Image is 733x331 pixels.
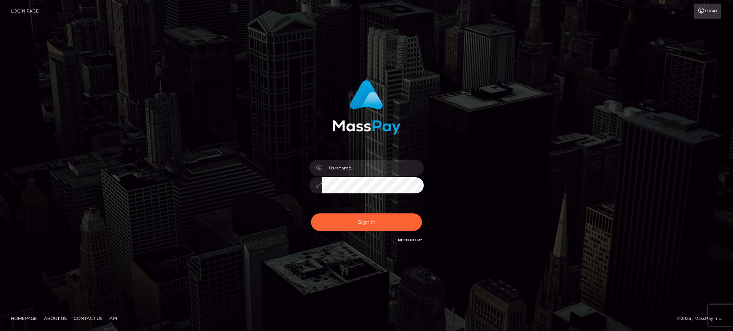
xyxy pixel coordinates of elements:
[398,238,422,242] a: Need Help?
[71,313,105,324] a: Contact Us
[322,160,424,176] input: Username...
[41,313,69,324] a: About Us
[107,313,120,324] a: API
[677,315,728,322] div: © 2025 , MassPay Inc.
[311,213,422,231] button: Sign in
[694,4,721,19] a: Login
[332,80,401,135] img: MassPay Login
[8,313,40,324] a: Homepage
[11,4,39,19] a: Login Page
